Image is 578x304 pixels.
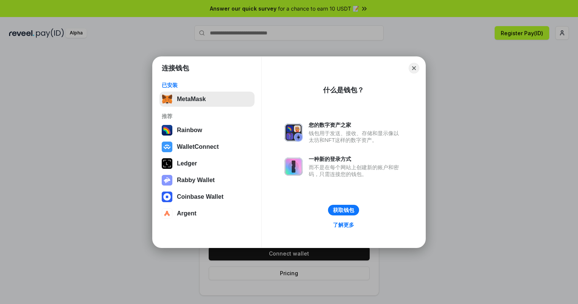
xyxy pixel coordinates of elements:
div: MetaMask [177,96,206,103]
img: svg+xml,%3Csvg%20xmlns%3D%22http%3A%2F%2Fwww.w3.org%2F2000%2Fsvg%22%20fill%3D%22none%22%20viewBox... [284,123,303,142]
button: Coinbase Wallet [159,189,255,204]
div: 而不是在每个网站上创建新的账户和密码，只需连接您的钱包。 [309,164,403,178]
button: WalletConnect [159,139,255,154]
div: 您的数字资产之家 [309,122,403,128]
img: svg+xml,%3Csvg%20xmlns%3D%22http%3A%2F%2Fwww.w3.org%2F2000%2Fsvg%22%20width%3D%2228%22%20height%3... [162,158,172,169]
button: Rabby Wallet [159,173,255,188]
button: 获取钱包 [328,205,359,215]
button: MetaMask [159,92,255,107]
div: 钱包用于发送、接收、存储和显示像以太坊和NFT这样的数字资产。 [309,130,403,143]
img: svg+xml,%3Csvg%20xmlns%3D%22http%3A%2F%2Fwww.w3.org%2F2000%2Fsvg%22%20fill%3D%22none%22%20viewBox... [162,175,172,186]
button: Ledger [159,156,255,171]
div: 推荐 [162,113,252,120]
img: svg+xml,%3Csvg%20width%3D%2228%22%20height%3D%2228%22%20viewBox%3D%220%200%2028%2028%22%20fill%3D... [162,142,172,152]
div: WalletConnect [177,143,219,150]
div: Rabby Wallet [177,177,215,184]
div: Rainbow [177,127,202,134]
img: svg+xml,%3Csvg%20width%3D%22120%22%20height%3D%22120%22%20viewBox%3D%220%200%20120%20120%22%20fil... [162,125,172,136]
div: 了解更多 [333,221,354,228]
img: svg+xml,%3Csvg%20xmlns%3D%22http%3A%2F%2Fwww.w3.org%2F2000%2Fsvg%22%20fill%3D%22none%22%20viewBox... [284,157,303,176]
div: 什么是钱包？ [323,86,364,95]
button: Close [409,63,419,73]
img: svg+xml,%3Csvg%20width%3D%2228%22%20height%3D%2228%22%20viewBox%3D%220%200%2028%2028%22%20fill%3D... [162,192,172,202]
div: 获取钱包 [333,207,354,214]
h1: 连接钱包 [162,64,189,73]
div: 已安装 [162,82,252,89]
button: Rainbow [159,123,255,138]
a: 了解更多 [328,220,359,230]
div: Ledger [177,160,197,167]
div: Argent [177,210,197,217]
div: 一种新的登录方式 [309,156,403,162]
div: Coinbase Wallet [177,193,223,200]
img: svg+xml,%3Csvg%20fill%3D%22none%22%20height%3D%2233%22%20viewBox%3D%220%200%2035%2033%22%20width%... [162,94,172,104]
button: Argent [159,206,255,221]
img: svg+xml,%3Csvg%20width%3D%2228%22%20height%3D%2228%22%20viewBox%3D%220%200%2028%2028%22%20fill%3D... [162,208,172,219]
